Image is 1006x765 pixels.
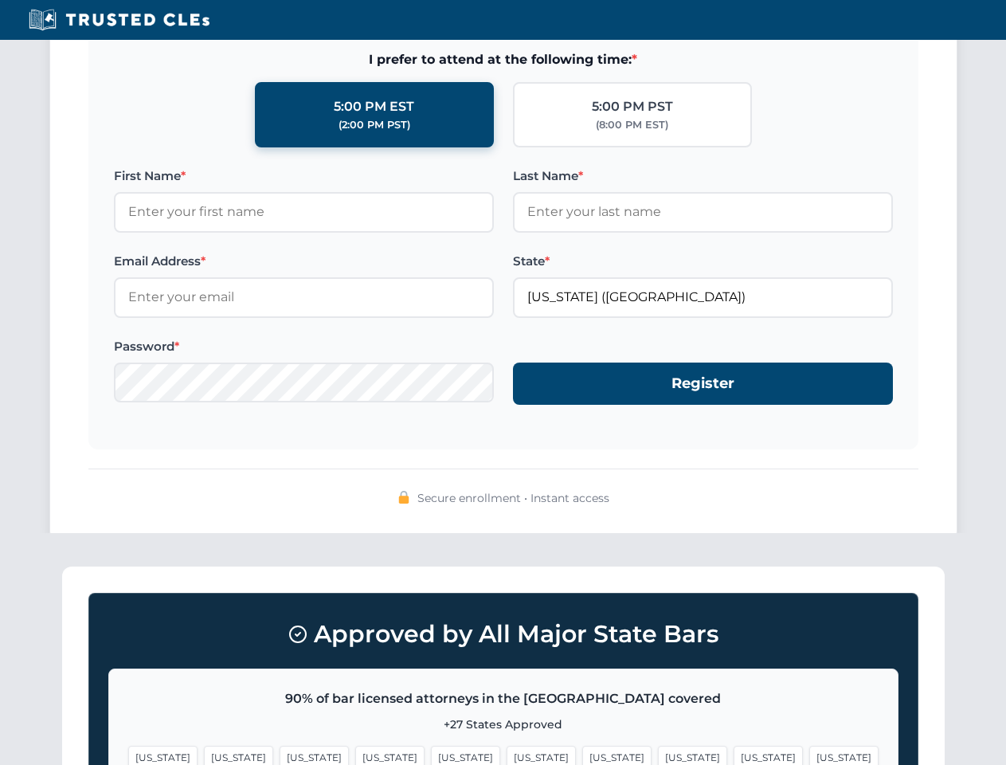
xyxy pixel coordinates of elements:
[596,117,668,133] div: (8:00 PM EST)
[513,252,893,271] label: State
[417,489,609,507] span: Secure enrollment • Instant access
[108,613,898,656] h3: Approved by All Major State Bars
[334,96,414,117] div: 5:00 PM EST
[513,277,893,317] input: Florida (FL)
[397,491,410,504] img: 🔒
[513,167,893,186] label: Last Name
[592,96,673,117] div: 5:00 PM PST
[24,8,214,32] img: Trusted CLEs
[513,192,893,232] input: Enter your last name
[114,192,494,232] input: Enter your first name
[114,277,494,317] input: Enter your email
[114,252,494,271] label: Email Address
[339,117,410,133] div: (2:00 PM PST)
[128,688,879,709] p: 90% of bar licensed attorneys in the [GEOGRAPHIC_DATA] covered
[114,337,494,356] label: Password
[128,716,879,733] p: +27 States Approved
[114,49,893,70] span: I prefer to attend at the following time:
[513,363,893,405] button: Register
[114,167,494,186] label: First Name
